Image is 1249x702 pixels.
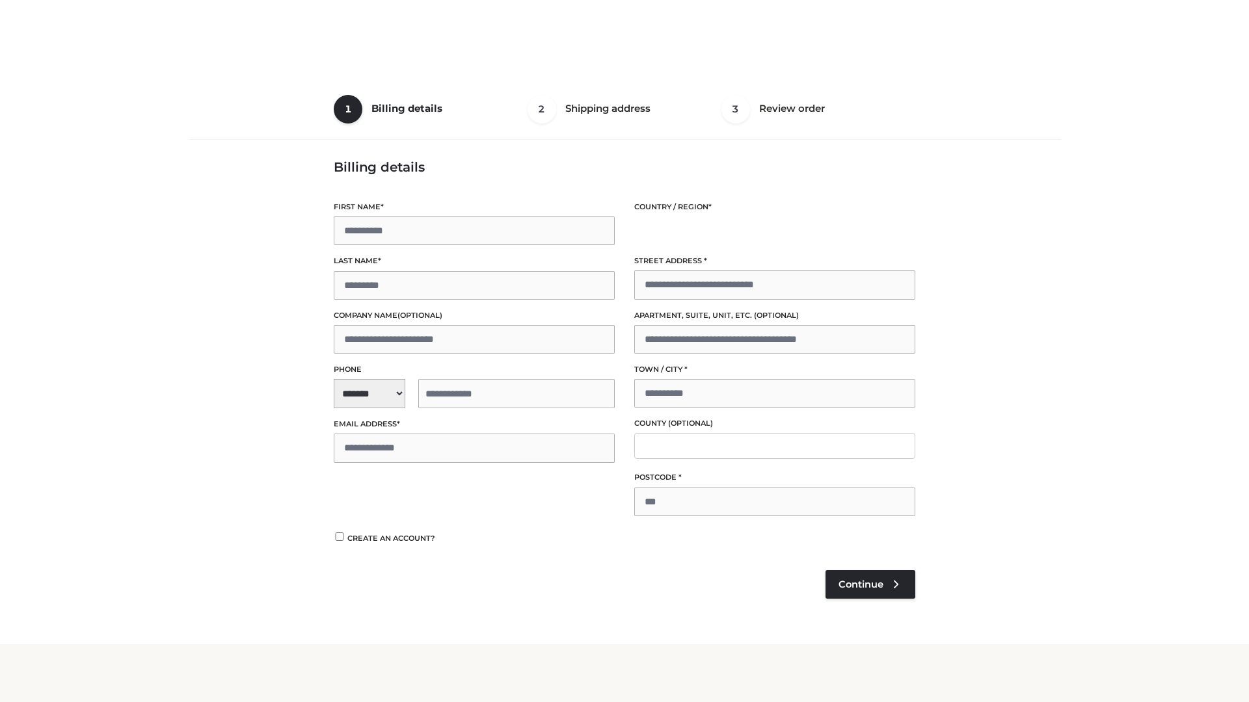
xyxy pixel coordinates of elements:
[334,363,615,376] label: Phone
[334,255,615,267] label: Last name
[634,309,915,322] label: Apartment, suite, unit, etc.
[634,201,915,213] label: Country / Region
[634,255,915,267] label: Street address
[334,309,615,322] label: Company name
[397,311,442,320] span: (optional)
[634,363,915,376] label: Town / City
[668,419,713,428] span: (optional)
[334,159,915,175] h3: Billing details
[634,417,915,430] label: County
[826,570,915,599] a: Continue
[839,578,883,590] span: Continue
[334,532,345,541] input: Create an account?
[754,311,799,320] span: (optional)
[334,418,615,430] label: Email address
[334,201,615,213] label: First name
[634,471,915,484] label: Postcode
[347,534,435,543] span: Create an account?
